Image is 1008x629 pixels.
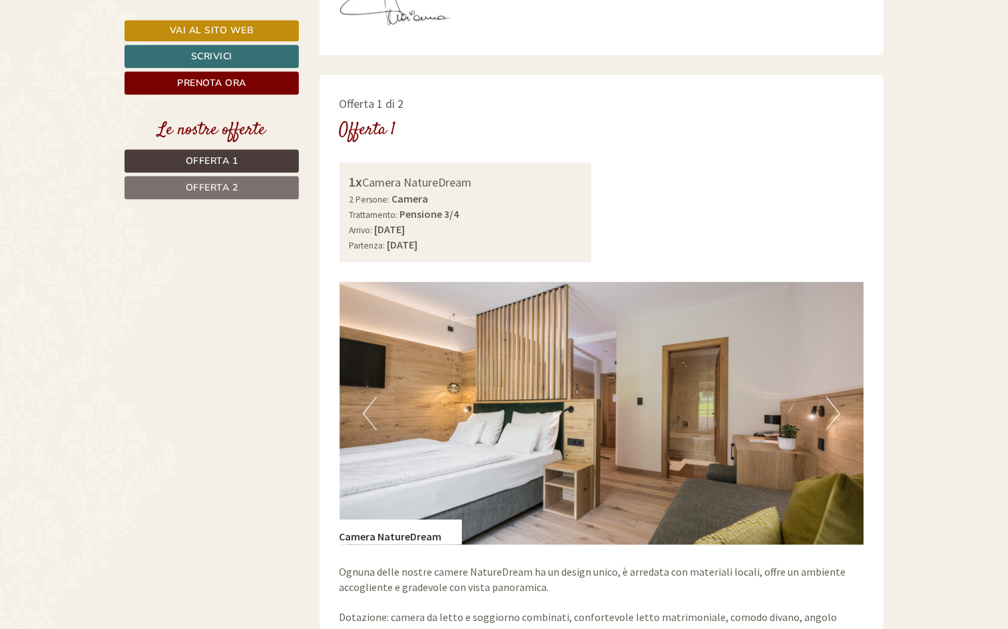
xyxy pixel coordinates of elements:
[125,20,299,41] a: Vai al sito web
[350,224,373,235] small: Arrivo:
[363,396,377,430] button: Previous
[457,351,525,374] button: Invia
[350,172,582,191] div: Camera NatureDream
[387,237,418,251] b: [DATE]
[125,71,299,95] a: Prenota ora
[392,191,429,205] b: Camera
[238,10,286,33] div: [DATE]
[350,239,385,251] small: Partenza:
[350,209,398,220] small: Trattamento:
[125,118,299,143] div: Le nostre offerte
[340,282,864,544] img: image
[340,95,404,111] span: Offerta 1 di 2
[322,36,515,77] div: Buon giorno, come possiamo aiutarla?
[329,39,505,49] div: Lei
[350,173,363,189] b: 1x
[186,181,238,194] span: Offerta 2
[826,396,840,430] button: Next
[350,193,390,205] small: 2 Persone:
[340,117,396,142] div: Offerta 1
[125,45,299,68] a: Scrivici
[340,519,462,544] div: Camera NatureDream
[375,222,405,235] b: [DATE]
[329,65,505,74] small: 10:46
[400,207,459,220] b: Pensione 3/4
[186,155,238,167] span: Offerta 1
